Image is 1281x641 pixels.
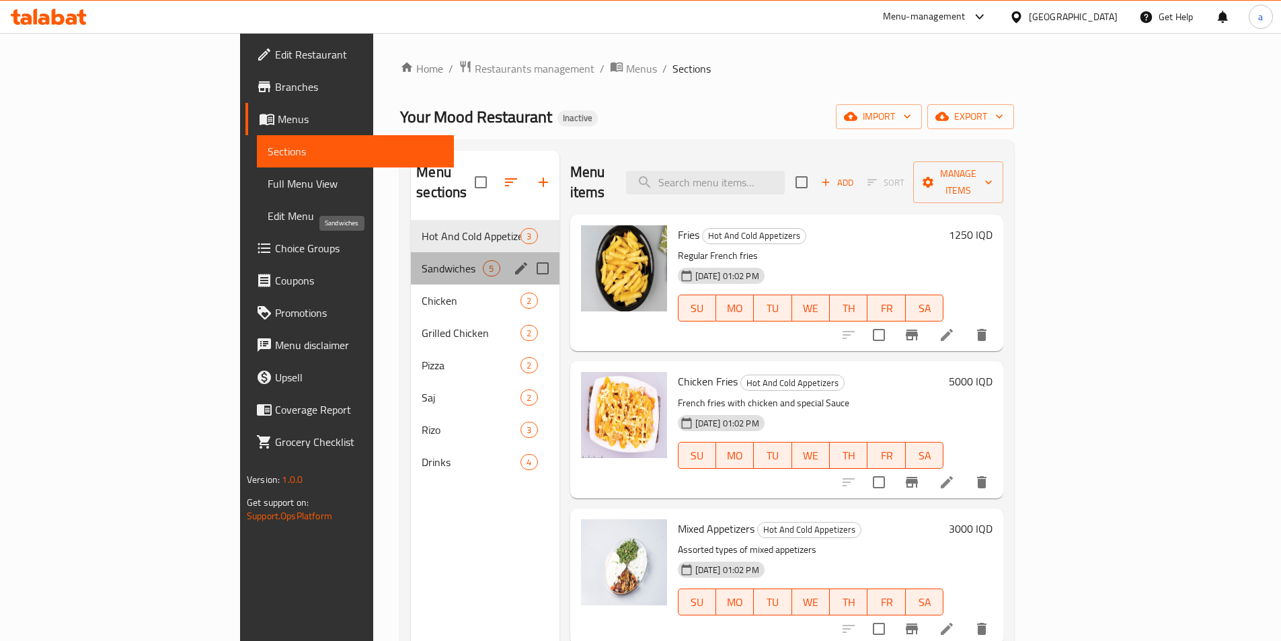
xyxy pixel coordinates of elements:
div: Hot And Cold Appetizers [757,522,861,538]
div: Hot And Cold Appetizers [702,228,806,244]
div: Pizza2 [411,349,559,381]
span: 2 [521,295,537,307]
button: FR [867,589,905,615]
h6: 1250 IQD [949,225,993,244]
li: / [662,61,667,77]
span: Chicken [422,293,520,309]
a: Promotions [245,297,454,329]
h2: Menu items [570,162,611,202]
div: Rizo3 [411,414,559,446]
button: import [836,104,922,129]
span: [DATE] 01:02 PM [690,564,765,576]
span: Rizo [422,422,520,438]
span: Select section [787,168,816,196]
span: Hot And Cold Appetizers [703,228,806,243]
span: export [938,108,1003,125]
span: TH [835,593,862,612]
span: Hot And Cold Appetizers [422,228,520,244]
div: items [520,293,537,309]
span: Menu disclaimer [275,337,443,353]
div: Drinks4 [411,446,559,478]
nav: breadcrumb [400,60,1014,77]
nav: Menu sections [411,215,559,484]
span: TU [759,299,786,318]
h6: 5000 IQD [949,372,993,391]
span: WE [798,446,824,465]
span: Choice Groups [275,240,443,256]
span: Fries [678,225,699,245]
span: Select to update [865,468,893,496]
span: 4 [521,456,537,469]
a: Coupons [245,264,454,297]
button: Branch-specific-item [896,319,928,351]
span: SA [911,446,938,465]
span: Manage items [924,165,993,199]
div: items [520,228,537,244]
a: Support.OpsPlatform [247,507,332,525]
button: TH [830,295,867,322]
button: FR [867,442,905,469]
button: Add [816,172,859,193]
button: SA [906,295,943,322]
span: WE [798,593,824,612]
a: Coverage Report [245,393,454,426]
span: 2 [521,359,537,372]
span: SA [911,299,938,318]
a: Menus [245,103,454,135]
span: Get support on: [247,494,309,511]
button: SU [678,442,716,469]
button: TU [754,442,791,469]
div: items [520,422,537,438]
button: MO [716,295,754,322]
span: Grocery Checklist [275,434,443,450]
button: MO [716,589,754,615]
span: import [847,108,911,125]
span: Select to update [865,321,893,349]
div: Hot And Cold Appetizers3 [411,220,559,252]
button: WE [792,295,830,322]
button: MO [716,442,754,469]
span: Add [819,175,855,190]
span: Your Mood Restaurant [400,102,552,132]
span: SU [684,299,711,318]
button: FR [867,295,905,322]
span: SA [911,593,938,612]
span: FR [873,299,900,318]
span: Pizza [422,357,520,373]
a: Grocery Checklist [245,426,454,458]
span: Grilled Chicken [422,325,520,341]
span: TH [835,446,862,465]
input: search [626,171,785,194]
div: Saj [422,389,520,406]
a: Full Menu View [257,167,454,200]
a: Sections [257,135,454,167]
a: Restaurants management [459,60,594,77]
span: FR [873,593,900,612]
span: Drinks [422,454,520,470]
span: WE [798,299,824,318]
span: 2 [521,327,537,340]
span: a [1258,9,1263,24]
a: Choice Groups [245,232,454,264]
span: Sections [672,61,711,77]
span: Edit Restaurant [275,46,443,63]
button: SU [678,295,716,322]
a: Menu disclaimer [245,329,454,361]
button: delete [966,319,998,351]
div: Inactive [557,110,598,126]
span: Coverage Report [275,402,443,418]
span: Branches [275,79,443,95]
li: / [600,61,605,77]
span: Hot And Cold Appetizers [758,522,861,537]
img: Mixed Appetizers [581,519,667,605]
span: Sandwiches [422,260,483,276]
button: delete [966,466,998,498]
span: TU [759,446,786,465]
a: Edit Restaurant [245,38,454,71]
span: Mixed Appetizers [678,519,754,539]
